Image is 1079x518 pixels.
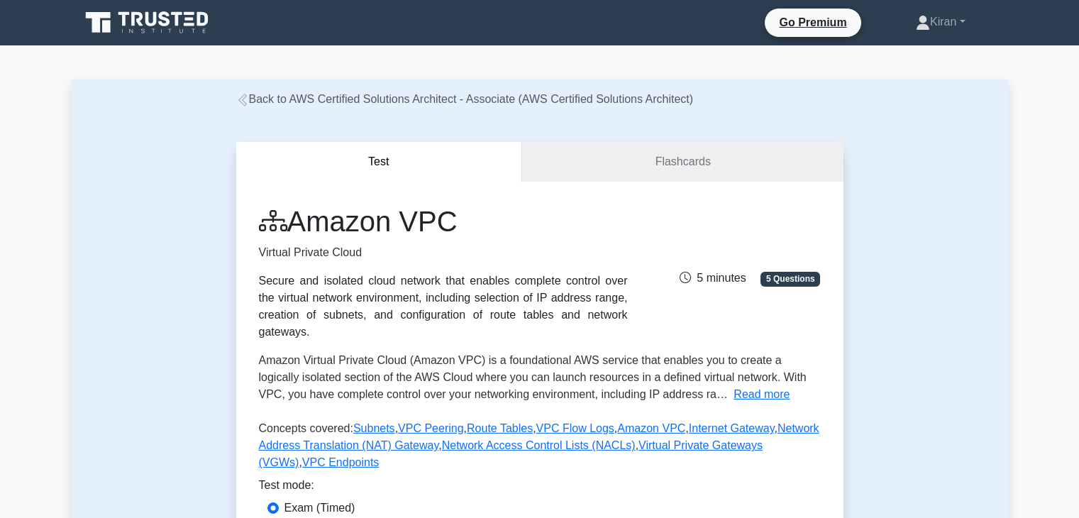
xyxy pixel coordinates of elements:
[536,422,614,434] a: VPC Flow Logs
[882,8,999,36] a: Kiran
[680,272,746,284] span: 5 minutes
[760,272,820,286] span: 5 Questions
[522,142,843,182] a: Flashcards
[734,386,790,403] button: Read more
[259,420,821,477] p: Concepts covered: , , , , , , , , ,
[284,500,355,517] label: Exam (Timed)
[302,456,380,468] a: VPC Endpoints
[259,422,819,451] a: Network Address Translation (NAT) Gateway
[259,354,807,400] span: Amazon Virtual Private Cloud (Amazon VPC) is a foundational AWS service that enables you to creat...
[259,477,821,500] div: Test mode:
[398,422,464,434] a: VPC Peering
[770,13,855,31] a: Go Premium
[236,93,694,105] a: Back to AWS Certified Solutions Architect - Associate (AWS Certified Solutions Architect)
[236,142,523,182] button: Test
[259,272,628,341] div: Secure and isolated cloud network that enables complete control over the virtual network environm...
[689,422,775,434] a: Internet Gateway
[259,244,628,261] p: Virtual Private Cloud
[467,422,533,434] a: Route Tables
[259,204,628,238] h1: Amazon VPC
[353,422,395,434] a: Subnets
[617,422,685,434] a: Amazon VPC
[442,439,636,451] a: Network Access Control Lists (NACLs)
